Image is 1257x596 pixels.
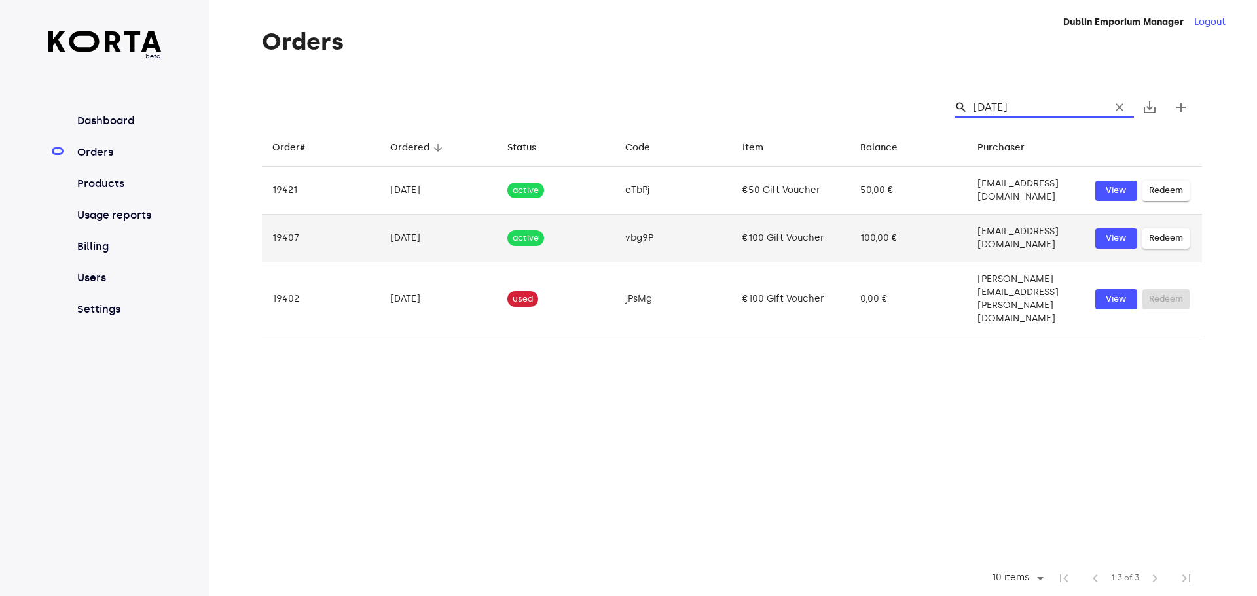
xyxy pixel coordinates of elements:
[1194,16,1226,29] button: Logout
[989,572,1032,584] div: 10 items
[75,207,162,223] a: Usage reports
[48,31,162,52] img: Korta
[615,167,733,215] td: eTbPj
[1080,563,1111,594] span: Previous Page
[432,142,444,154] span: arrow_downward
[625,140,650,156] div: Code
[955,101,968,114] span: Search
[742,140,780,156] span: Item
[1173,99,1189,115] span: add
[390,140,446,156] span: Ordered
[262,167,380,215] td: 19421
[732,215,850,262] td: €100 Gift Voucher
[732,167,850,215] td: €50 Gift Voucher
[1102,183,1131,198] span: View
[1095,228,1137,249] button: View
[1102,292,1131,307] span: View
[1113,101,1126,114] span: clear
[507,232,544,245] span: active
[850,262,968,336] td: 0,00 €
[1139,563,1171,594] span: Next Page
[1095,181,1137,201] button: View
[1149,183,1183,198] span: Redeem
[967,262,1085,336] td: [PERSON_NAME][EMAIL_ADDRESS][PERSON_NAME][DOMAIN_NAME]
[75,176,162,192] a: Products
[850,167,968,215] td: 50,00 €
[390,140,429,156] div: Ordered
[1111,572,1139,585] span: 1-3 of 3
[48,31,162,61] a: beta
[983,569,1048,588] div: 10 items
[977,140,1042,156] span: Purchaser
[625,140,667,156] span: Code
[1134,92,1165,123] button: Export
[1165,92,1197,123] button: Create new gift card
[967,167,1085,215] td: [EMAIL_ADDRESS][DOMAIN_NAME]
[973,97,1100,118] input: Search
[1048,563,1080,594] span: First Page
[48,52,162,61] span: beta
[615,262,733,336] td: jPsMg
[1142,228,1190,249] button: Redeem
[380,167,498,215] td: [DATE]
[860,140,915,156] span: Balance
[75,145,162,160] a: Orders
[75,113,162,129] a: Dashboard
[272,140,322,156] span: Order#
[75,302,162,317] a: Settings
[1142,99,1157,115] span: save_alt
[262,262,380,336] td: 19402
[380,215,498,262] td: [DATE]
[1095,289,1137,309] button: View
[850,215,968,262] td: 100,00 €
[742,140,763,156] div: Item
[732,262,850,336] td: €100 Gift Voucher
[1102,231,1131,246] span: View
[75,239,162,254] a: Billing
[75,270,162,286] a: Users
[272,140,305,156] div: Order#
[507,140,536,156] div: Status
[507,184,544,197] span: active
[615,215,733,262] td: vbg9P
[1105,93,1134,122] button: Clear Search
[262,215,380,262] td: 19407
[1142,181,1190,201] button: Redeem
[262,29,1202,55] h1: Orders
[1149,231,1183,246] span: Redeem
[507,140,553,156] span: Status
[1171,563,1202,594] span: Last Page
[977,140,1025,156] div: Purchaser
[380,262,498,336] td: [DATE]
[860,140,898,156] div: Balance
[507,293,538,306] span: used
[967,215,1085,262] td: [EMAIL_ADDRESS][DOMAIN_NAME]
[1063,16,1184,27] strong: Dublin Emporium Manager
